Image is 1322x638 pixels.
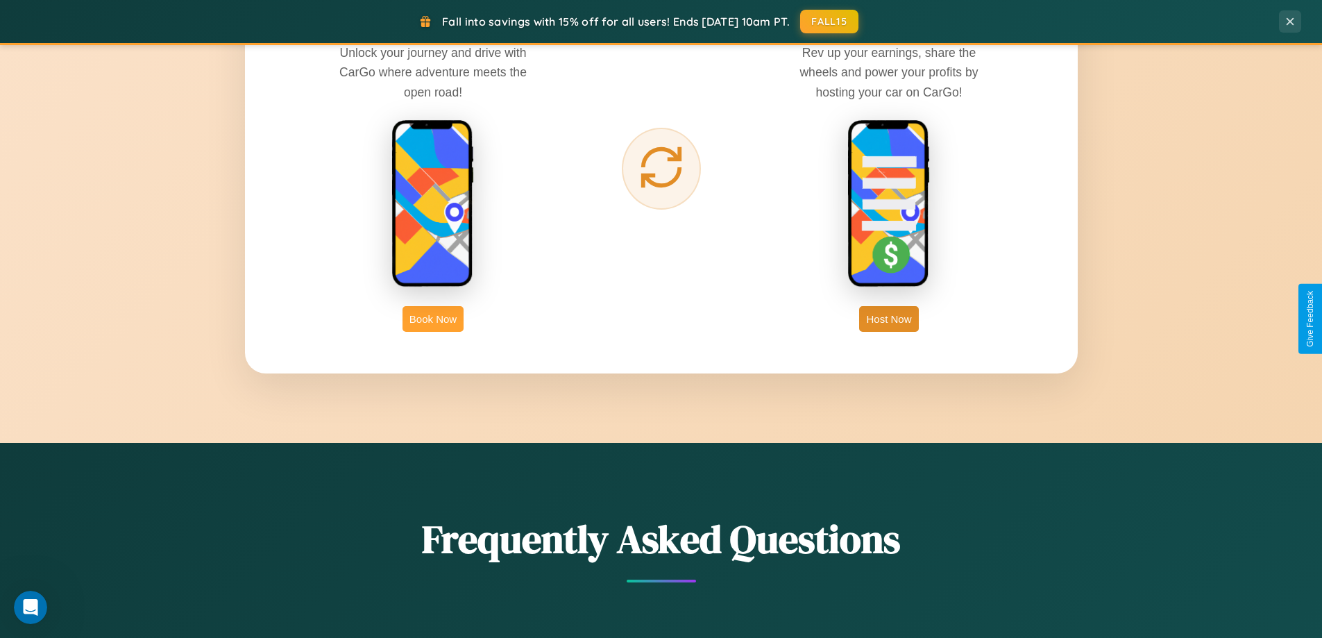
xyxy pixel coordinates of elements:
button: FALL15 [800,10,858,33]
button: Book Now [402,306,464,332]
p: Unlock your journey and drive with CarGo where adventure meets the open road! [329,43,537,101]
img: rent phone [391,119,475,289]
h2: Frequently Asked Questions [245,512,1078,566]
span: Fall into savings with 15% off for all users! Ends [DATE] 10am PT. [442,15,790,28]
p: Rev up your earnings, share the wheels and power your profits by hosting your car on CarGo! [785,43,993,101]
div: Give Feedback [1305,291,1315,347]
iframe: Intercom live chat [14,591,47,624]
img: host phone [847,119,931,289]
button: Host Now [859,306,918,332]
